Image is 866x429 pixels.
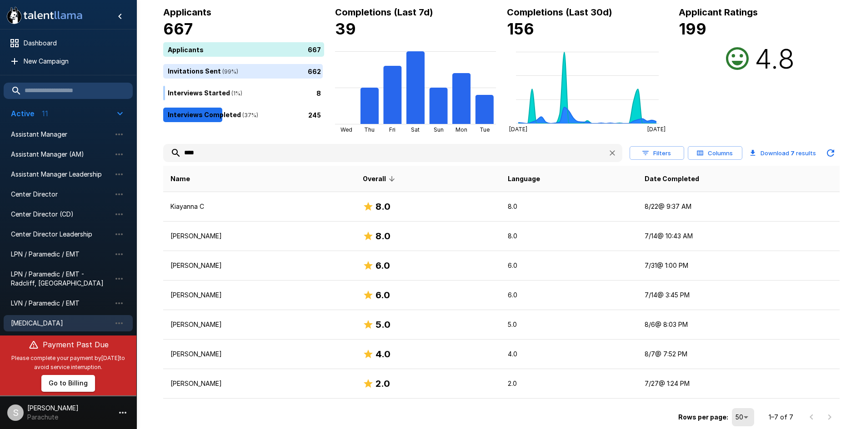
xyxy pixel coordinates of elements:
[433,126,443,133] tspan: Sun
[170,350,349,359] p: [PERSON_NAME]
[679,7,758,18] b: Applicant Ratings
[637,222,839,251] td: 7/14 @ 10:43 AM
[456,126,467,133] tspan: Mon
[507,20,534,38] b: 156
[746,144,820,162] button: Download 7 results
[411,126,420,133] tspan: Sat
[479,126,489,133] tspan: Tue
[363,173,398,184] span: Overall
[375,376,390,391] h6: 2.0
[170,291,349,300] p: [PERSON_NAME]
[375,317,390,332] h6: 5.0
[507,7,612,18] b: Completions (Last 30d)
[637,340,839,369] td: 8/7 @ 7:52 PM
[821,144,840,162] button: Updated Today - 4:50 PM
[508,291,630,300] p: 6.0
[335,7,433,18] b: Completions (Last 7d)
[637,192,839,222] td: 8/22 @ 9:37 AM
[678,413,728,422] p: Rows per page:
[508,202,630,211] p: 8.0
[647,126,665,133] tspan: [DATE]
[375,288,390,302] h6: 6.0
[637,251,839,281] td: 7/31 @ 1:00 PM
[791,149,795,157] b: 7
[170,173,190,184] span: Name
[508,350,630,359] p: 4.0
[308,66,321,76] p: 662
[375,258,390,273] h6: 6.0
[732,408,754,426] div: 50
[375,229,390,243] h6: 8.0
[637,310,839,340] td: 8/6 @ 8:03 PM
[679,20,706,38] b: 199
[340,126,352,133] tspan: Wed
[364,126,375,133] tspan: Thu
[645,173,699,184] span: Date Completed
[163,7,211,18] b: Applicants
[389,126,395,133] tspan: Fri
[755,42,795,75] h2: 4.8
[170,202,349,211] p: Kiayanna C
[637,281,839,310] td: 7/14 @ 3:45 PM
[170,261,349,270] p: [PERSON_NAME]
[637,369,839,399] td: 7/27 @ 1:24 PM
[375,347,390,361] h6: 4.0
[508,232,630,241] p: 8.0
[375,199,390,214] h6: 8.0
[308,110,321,119] p: 245
[509,126,527,133] tspan: [DATE]
[335,20,356,38] b: 39
[316,88,321,98] p: 8
[163,20,193,38] b: 667
[508,261,630,270] p: 6.0
[769,413,793,422] p: 1–7 of 7
[508,320,630,329] p: 5.0
[170,320,349,329] p: [PERSON_NAME]
[170,379,349,388] p: [PERSON_NAME]
[630,146,684,160] button: Filters
[170,232,349,241] p: [PERSON_NAME]
[688,146,742,160] button: Columns
[508,379,630,388] p: 2.0
[508,173,540,184] span: Language
[308,44,321,54] p: 667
